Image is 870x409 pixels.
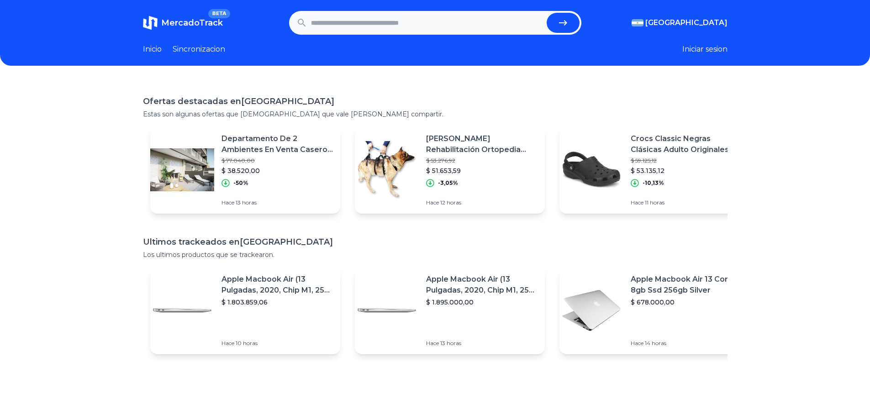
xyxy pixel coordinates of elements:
p: -50% [233,179,248,187]
p: Los ultimos productos que se trackearon. [143,250,728,259]
p: Departamento De 2 Ambientes En Venta Caseros 3f Clamaco Sa [221,133,333,155]
img: Argentina [632,19,643,26]
a: Sincronizacion [173,44,225,55]
img: MercadoTrack [143,16,158,30]
p: -10,13% [643,179,664,187]
p: Hace 13 horas [221,199,333,206]
a: Featured imageApple Macbook Air (13 Pulgadas, 2020, Chip M1, 256 Gb De Ssd, 8 Gb De Ram) - Plata$... [150,267,340,354]
img: Featured image [150,138,214,202]
p: Hace 12 horas [426,199,538,206]
a: MercadoTrackBETA [143,16,223,30]
img: Featured image [355,138,419,202]
p: Apple Macbook Air (13 Pulgadas, 2020, Chip M1, 256 Gb De Ssd, 8 Gb De Ram) - Plata [221,274,333,296]
p: $ 59.125,12 [631,157,742,164]
span: BETA [208,9,230,18]
p: Apple Macbook Air (13 Pulgadas, 2020, Chip M1, 256 Gb De Ssd, 8 Gb De Ram) - Plata [426,274,538,296]
p: -3,05% [438,179,458,187]
p: Hace 13 horas [426,340,538,347]
a: Featured image[PERSON_NAME] Rehabilitación Ortopedia Displacia Cadera$ 53.276,92$ 51.653,59-3,05%... [355,126,545,214]
p: Hace 14 horas [631,340,742,347]
img: Featured image [559,138,623,202]
h1: Ultimos trackeados en [GEOGRAPHIC_DATA] [143,236,728,248]
p: Crocs Classic Negras Clásicas Adulto Originales Onda Sports [631,133,742,155]
a: Featured imageApple Macbook Air (13 Pulgadas, 2020, Chip M1, 256 Gb De Ssd, 8 Gb De Ram) - Plata$... [355,267,545,354]
p: $ 38.520,00 [221,166,333,175]
p: $ 51.653,59 [426,166,538,175]
a: Featured imageApple Macbook Air 13 Core I5 8gb Ssd 256gb Silver$ 678.000,00Hace 14 horas [559,267,749,354]
p: Apple Macbook Air 13 Core I5 8gb Ssd 256gb Silver [631,274,742,296]
button: Iniciar sesion [682,44,728,55]
img: Featured image [355,278,419,342]
span: [GEOGRAPHIC_DATA] [645,17,728,28]
p: [PERSON_NAME] Rehabilitación Ortopedia Displacia Cadera [426,133,538,155]
button: [GEOGRAPHIC_DATA] [632,17,728,28]
p: Hace 11 horas [631,199,742,206]
p: $ 1.803.859,06 [221,298,333,307]
img: Featured image [559,278,623,342]
p: $ 1.895.000,00 [426,298,538,307]
img: Featured image [150,278,214,342]
a: Featured imageCrocs Classic Negras Clásicas Adulto Originales Onda Sports$ 59.125,12$ 53.135,12-1... [559,126,749,214]
p: Hace 10 horas [221,340,333,347]
p: $ 53.135,12 [631,166,742,175]
a: Featured imageDepartamento De 2 Ambientes En Venta Caseros 3f Clamaco Sa$ 77.040,00$ 38.520,00-50... [150,126,340,214]
p: $ 77.040,00 [221,157,333,164]
h1: Ofertas destacadas en [GEOGRAPHIC_DATA] [143,95,728,108]
p: $ 53.276,92 [426,157,538,164]
a: Inicio [143,44,162,55]
span: MercadoTrack [161,18,223,28]
p: Estas son algunas ofertas que [DEMOGRAPHIC_DATA] que vale [PERSON_NAME] compartir. [143,110,728,119]
p: $ 678.000,00 [631,298,742,307]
